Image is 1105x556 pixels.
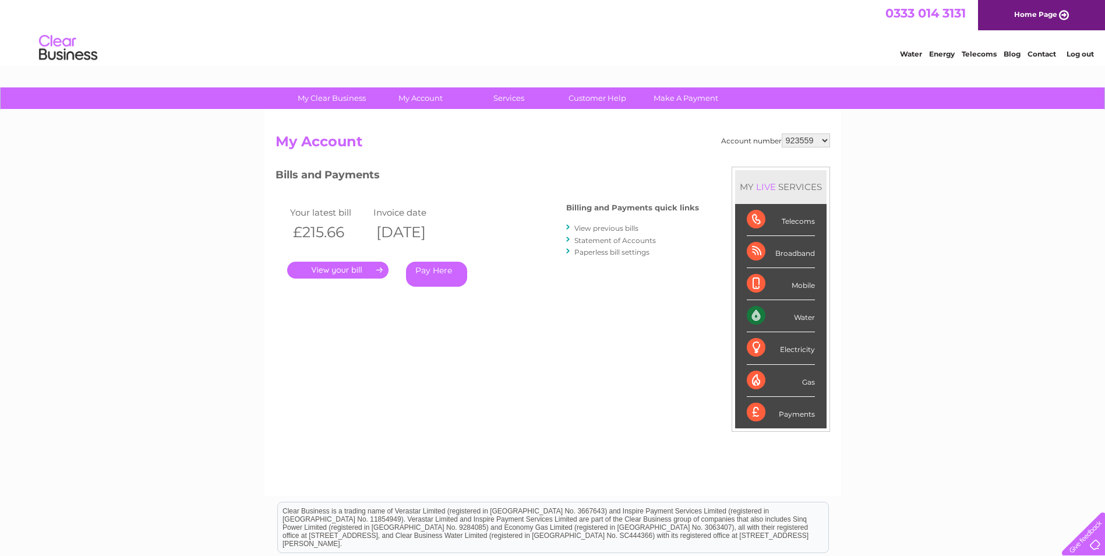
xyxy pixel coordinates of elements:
[38,30,98,66] img: logo.png
[372,87,468,109] a: My Account
[735,170,827,203] div: MY SERVICES
[754,181,778,192] div: LIVE
[747,300,815,332] div: Water
[276,133,830,156] h2: My Account
[566,203,699,212] h4: Billing and Payments quick links
[549,87,645,109] a: Customer Help
[287,220,371,244] th: £215.66
[278,6,828,57] div: Clear Business is a trading name of Verastar Limited (registered in [GEOGRAPHIC_DATA] No. 3667643...
[747,365,815,397] div: Gas
[962,50,997,58] a: Telecoms
[747,332,815,364] div: Electricity
[747,204,815,236] div: Telecoms
[461,87,557,109] a: Services
[370,220,454,244] th: [DATE]
[929,50,955,58] a: Energy
[747,397,815,428] div: Payments
[574,236,656,245] a: Statement of Accounts
[276,167,699,187] h3: Bills and Payments
[747,236,815,268] div: Broadband
[747,268,815,300] div: Mobile
[406,262,467,287] a: Pay Here
[1028,50,1056,58] a: Contact
[1067,50,1094,58] a: Log out
[287,205,371,220] td: Your latest bill
[638,87,734,109] a: Make A Payment
[900,50,922,58] a: Water
[721,133,830,147] div: Account number
[370,205,454,220] td: Invoice date
[574,248,649,256] a: Paperless bill settings
[574,224,638,233] a: View previous bills
[287,262,389,279] a: .
[1004,50,1021,58] a: Blog
[284,87,380,109] a: My Clear Business
[885,6,966,20] a: 0333 014 3131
